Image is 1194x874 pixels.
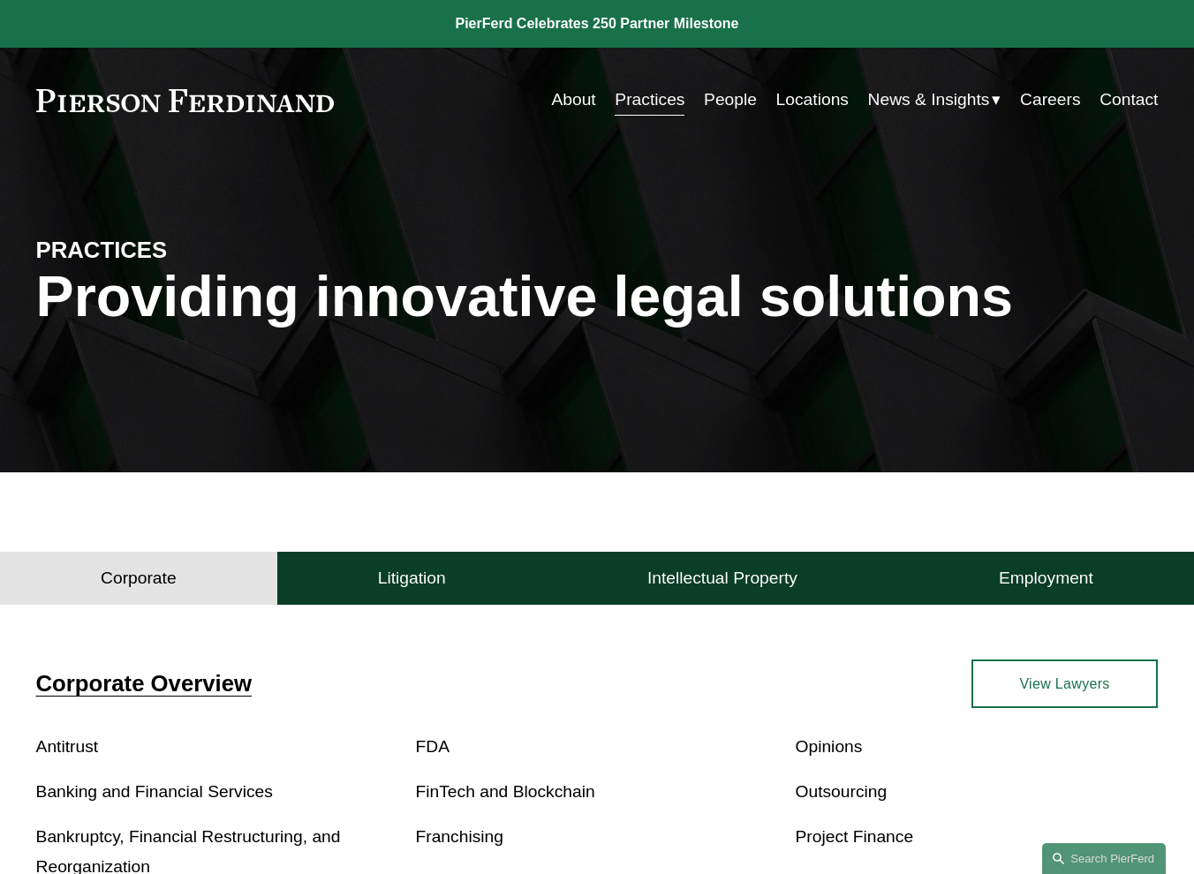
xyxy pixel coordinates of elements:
[615,83,684,117] a: Practices
[36,782,273,801] a: Banking and Financial Services
[416,737,450,756] a: FDA
[378,568,446,589] h4: Litigation
[36,671,252,696] a: Corporate Overview
[416,827,503,846] a: Franchising
[101,568,177,589] h4: Corporate
[1020,83,1080,117] a: Careers
[36,737,99,756] a: Antitrust
[1100,83,1158,117] a: Contact
[776,83,849,117] a: Locations
[704,83,757,117] a: People
[795,827,913,846] a: Project Finance
[36,236,317,265] h4: PRACTICES
[36,264,1159,329] h1: Providing innovative legal solutions
[1042,843,1166,874] a: Search this site
[795,737,862,756] a: Opinions
[971,659,1159,708] a: View Lawyers
[647,568,797,589] h4: Intellectual Property
[868,85,990,116] span: News & Insights
[795,782,887,801] a: Outsourcing
[416,782,595,801] a: FinTech and Blockchain
[999,568,1093,589] h4: Employment
[551,83,595,117] a: About
[868,83,1001,117] a: folder dropdown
